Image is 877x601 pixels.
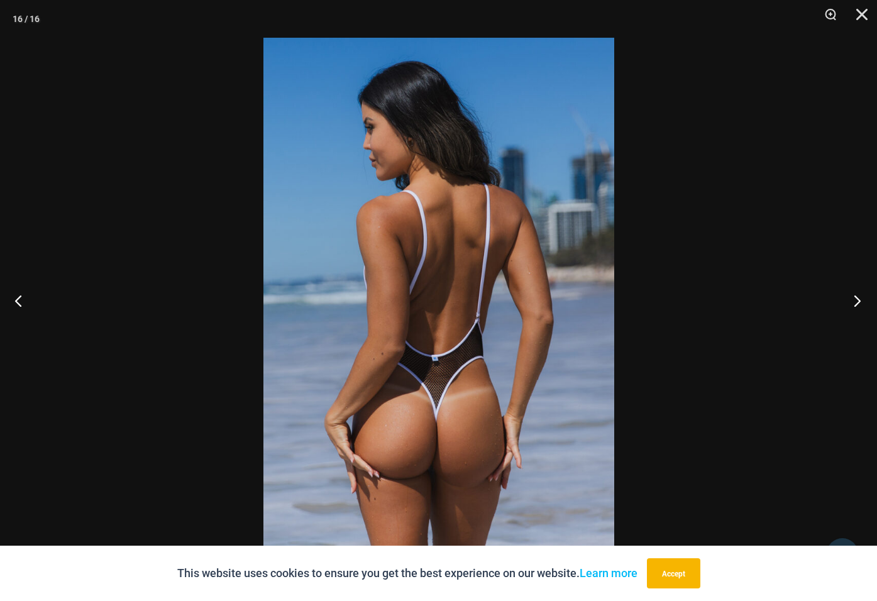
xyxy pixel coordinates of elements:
[263,38,614,563] img: Tradewinds Ink and Ivory 807 One Piece 02
[177,564,637,583] p: This website uses cookies to ensure you get the best experience on our website.
[830,269,877,332] button: Next
[580,566,637,580] a: Learn more
[647,558,700,588] button: Accept
[13,9,40,28] div: 16 / 16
